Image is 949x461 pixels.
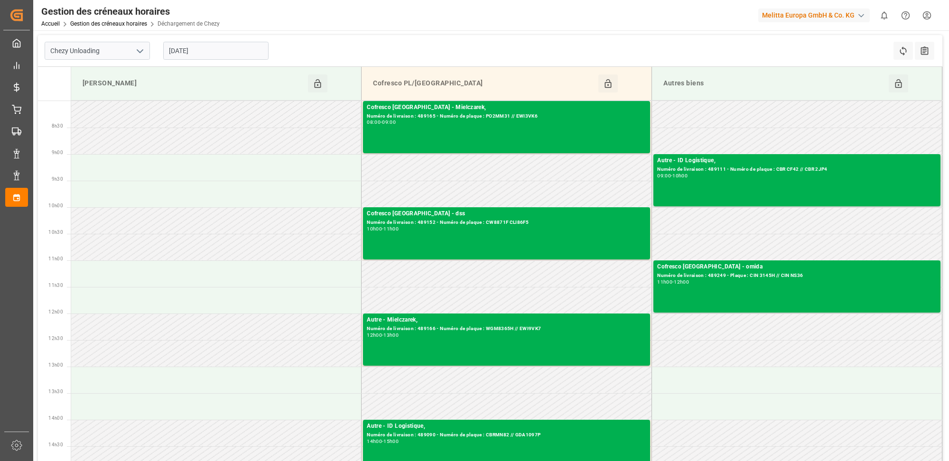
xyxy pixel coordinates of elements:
font: Cofresco PL/[GEOGRAPHIC_DATA] [373,79,483,87]
font: Cofresco [GEOGRAPHIC_DATA] - omida [657,263,763,270]
font: Numéro de livraison : 489166 - Numéro de plaque : WGM8365H // EWI9VK7 [367,326,541,331]
font: 13h30 [48,389,63,394]
font: Cofresco [GEOGRAPHIC_DATA] - dss [367,210,465,217]
font: 12h30 [48,336,63,341]
font: 12h00 [367,332,382,338]
font: - [382,226,383,232]
font: 11h00 [48,256,63,261]
font: 11h30 [48,283,63,288]
font: - [671,173,672,179]
font: Autres biens [663,79,704,87]
font: 10h30 [48,230,63,235]
font: 9h00 [52,150,63,155]
font: 11h00 [657,279,672,285]
font: 10h00 [48,203,63,208]
font: Cofresco [GEOGRAPHIC_DATA] - Mielczarek, [367,104,486,111]
font: Numéro de livraison : 489249 - Plaque : CIN 3145H // CIN NS36 [657,273,803,278]
font: 15h00 [383,438,399,444]
font: 09:00 [657,173,671,179]
font: 08:00 [367,119,381,125]
button: afficher 0 nouvelles notifications [874,5,895,26]
font: Numéro de livraison : 489111 - Numéro de plaque : CBR CF42 // CBR 2JP4 [657,166,828,172]
font: Autre - ID Logistique, [657,157,716,164]
button: Melitta Europa GmbH & Co. KG [758,6,874,24]
input: JJ-MM-AAAA [163,42,269,60]
font: 8h30 [52,123,63,129]
font: Autre - Mielczarek, [367,316,418,323]
font: 10h00 [367,226,382,232]
font: 13h00 [383,332,399,338]
input: Tapez pour rechercher/sélectionner [45,42,150,60]
font: 14h00 [367,438,382,444]
font: Numéro de livraison : 489090 - Numéro de plaque : CBRMN82 // GDA1097P [367,432,540,437]
font: 9h30 [52,176,63,182]
font: 13h00 [48,362,63,368]
font: 10h00 [672,173,688,179]
font: Numéro de livraison : 489152 - Numéro de plaque : CW8871F CLI86F5 [367,220,529,225]
font: Gestion des créneaux horaires [41,6,170,17]
font: [PERSON_NAME] [83,79,137,87]
font: 14h00 [48,415,63,421]
font: Autre - ID Logistique, [367,423,425,429]
font: 09:00 [382,119,396,125]
font: 11h00 [383,226,399,232]
font: 12h00 [48,309,63,314]
font: - [382,332,383,338]
button: open menu [132,44,147,58]
font: - [382,438,383,444]
font: 12h00 [674,279,689,285]
a: Accueil [41,20,60,27]
font: - [381,119,382,125]
font: 14h30 [48,442,63,447]
font: Numéro de livraison : 489165 - Numéro de plaque : PO2MM31 // EWI3VK6 [367,113,538,119]
font: Melitta Europa GmbH & Co. KG [762,11,855,19]
font: - [672,279,674,285]
button: Centre d'aide [895,5,916,26]
a: Gestion des créneaux horaires [70,20,147,27]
